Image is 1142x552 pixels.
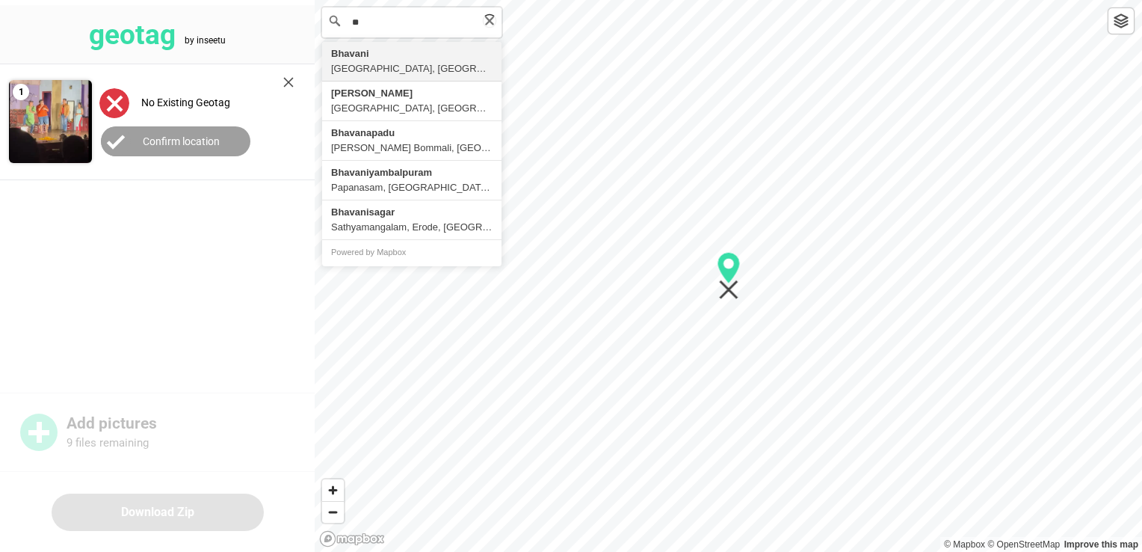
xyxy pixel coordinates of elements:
button: Confirm location [101,126,250,156]
a: Mapbox [944,539,985,550]
img: toggleLayer [1114,13,1129,28]
span: 1 [13,84,29,100]
div: Papanasam, [GEOGRAPHIC_DATA], [GEOGRAPHIC_DATA], [GEOGRAPHIC_DATA] [331,180,493,195]
label: No Existing Geotag [141,96,230,108]
div: Bhavani [331,46,493,61]
a: Mapbox logo [319,530,385,548]
img: uploadImagesAlt [99,88,129,118]
a: Map feedback [1064,539,1138,550]
div: [PERSON_NAME] Bommali, [GEOGRAPHIC_DATA], [GEOGRAPHIC_DATA], [GEOGRAPHIC_DATA] [331,141,493,156]
div: Sathyamangalam, Erode, [GEOGRAPHIC_DATA], [GEOGRAPHIC_DATA] [331,220,493,235]
img: cross [283,77,294,88]
div: [GEOGRAPHIC_DATA], [GEOGRAPHIC_DATA] [331,61,493,76]
div: Bhavanapadu [331,126,493,141]
button: Zoom out [322,501,344,523]
button: Zoom in [322,479,344,501]
input: Search [322,7,501,37]
label: Confirm location [143,135,220,147]
a: Powered by Mapbox [331,248,406,257]
a: OpenStreetMap [987,539,1060,550]
img: HwXI0soUzHVMAAAAAElFTkSuQmCC [9,80,92,163]
div: [PERSON_NAME] [331,86,493,101]
tspan: by inseetu [185,35,226,46]
div: Bhavanisagar [331,205,493,220]
tspan: geotag [89,19,176,51]
div: Bhavaniyambalpuram [331,165,493,180]
div: [GEOGRAPHIC_DATA], [GEOGRAPHIC_DATA], [GEOGRAPHIC_DATA], [GEOGRAPHIC_DATA] [331,101,493,116]
div: Map marker [717,252,741,300]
